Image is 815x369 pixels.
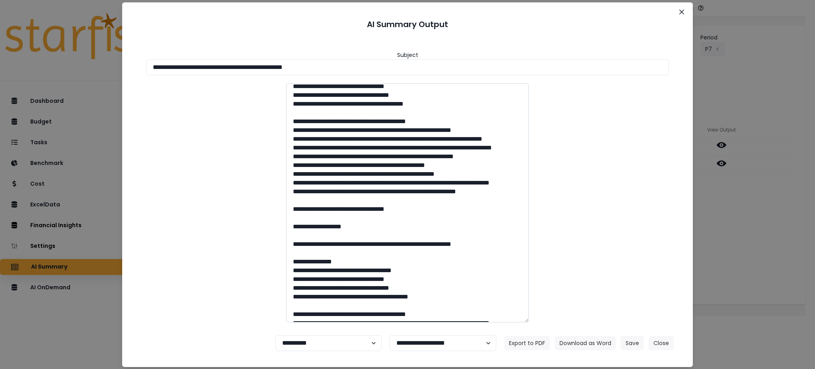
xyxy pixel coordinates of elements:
[649,336,674,350] button: Close
[132,12,683,37] header: AI Summary Output
[555,336,616,350] button: Download as Word
[675,6,688,18] button: Close
[621,336,644,350] button: Save
[397,51,418,59] header: Subject
[504,336,550,350] button: Export to PDF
